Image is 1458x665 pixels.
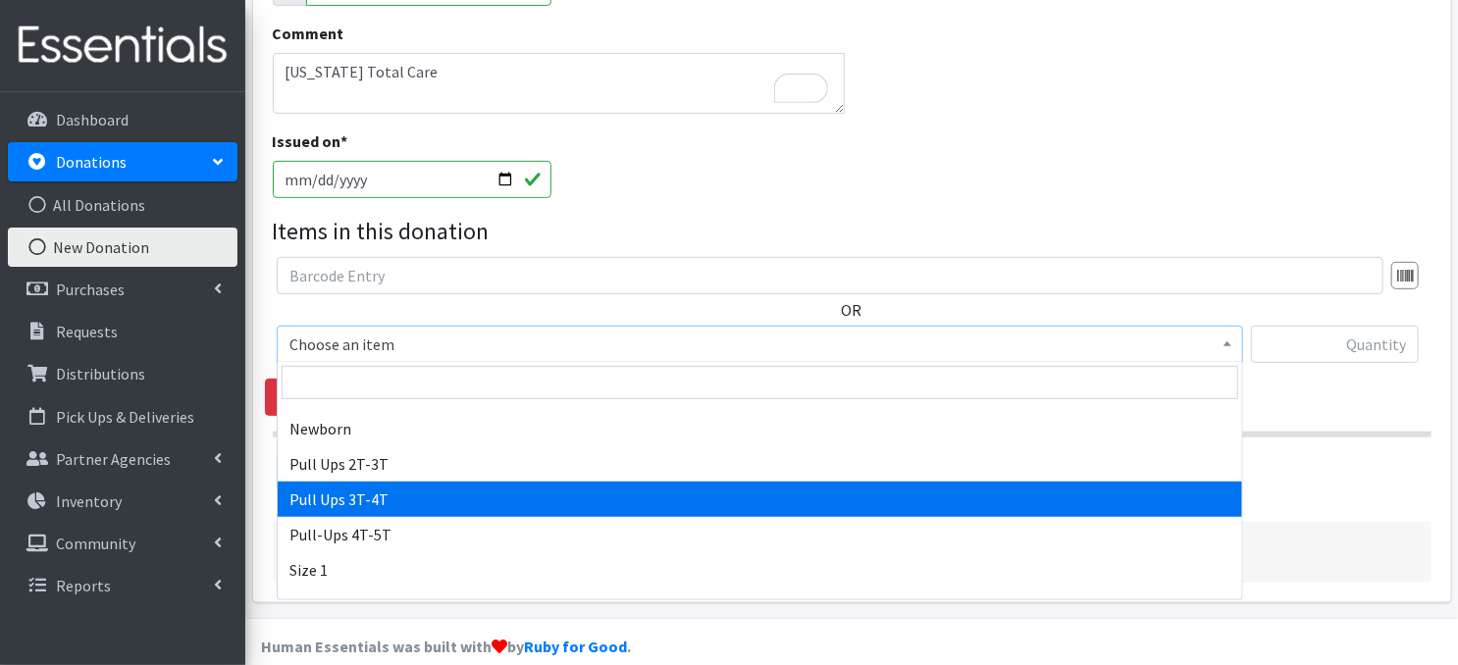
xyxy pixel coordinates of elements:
[842,298,862,322] label: OR
[8,524,237,563] a: Community
[261,637,631,656] strong: Human Essentials was built with by .
[56,576,111,595] p: Reports
[8,142,237,181] a: Donations
[56,449,171,469] p: Partner Agencies
[278,411,1242,446] li: Newborn
[273,22,344,45] label: Comment
[8,270,237,309] a: Purchases
[56,407,194,427] p: Pick Ups & Deliveries
[56,152,127,172] p: Donations
[341,131,348,151] abbr: required
[56,280,125,299] p: Purchases
[8,566,237,605] a: Reports
[278,482,1242,517] li: Pull Ups 3T-4T
[273,129,348,153] label: Issued on
[8,482,237,521] a: Inventory
[56,364,145,384] p: Distributions
[1251,326,1419,363] input: Quantity
[8,100,237,139] a: Dashboard
[278,446,1242,482] li: Pull Ups 2T-3T
[56,322,118,341] p: Requests
[273,53,845,114] textarea: To enrich screen reader interactions, please activate Accessibility in Grammarly extension settings
[278,552,1242,588] li: Size 1
[56,534,135,553] p: Community
[8,312,237,351] a: Requests
[8,397,237,436] a: Pick Ups & Deliveries
[8,354,237,393] a: Distributions
[8,228,237,267] a: New Donation
[277,326,1243,363] span: Choose an item
[56,491,122,511] p: Inventory
[8,439,237,479] a: Partner Agencies
[273,214,1432,249] legend: Items in this donation
[8,185,237,225] a: All Donations
[278,517,1242,552] li: Pull-Ups 4T-5T
[265,379,363,416] a: Remove
[277,257,1383,294] input: Barcode Entry
[289,331,1230,358] span: Choose an item
[278,588,1242,623] li: Size 2
[8,13,237,78] img: HumanEssentials
[524,637,627,656] a: Ruby for Good
[56,110,129,129] p: Dashboard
